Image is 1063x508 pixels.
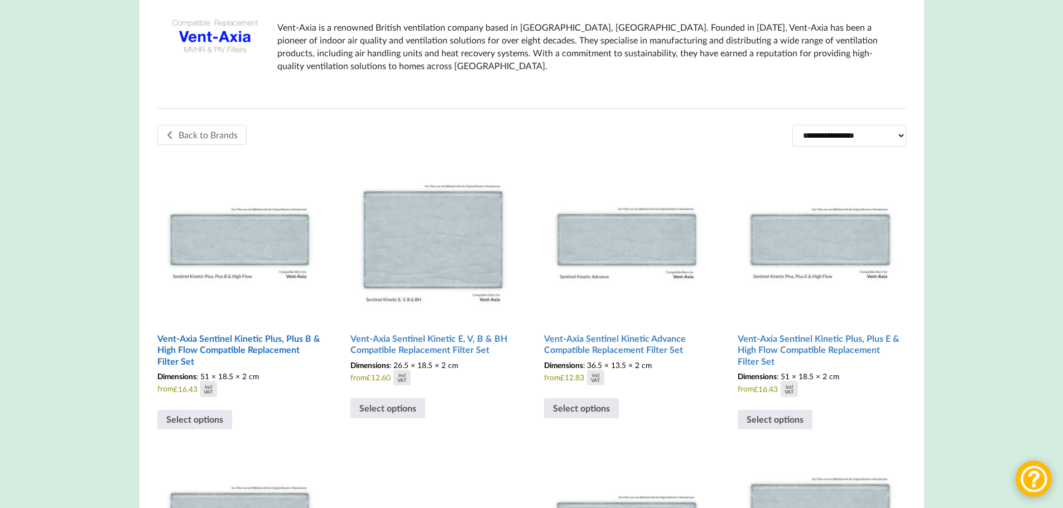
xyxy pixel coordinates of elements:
a: Vent-Axia Sentinel Kinetic E, V, B & BH Compatible Replacement Filter Set Dimensions: 26.5 × 18.5... [350,154,516,386]
a: Vent-Axia Sentinel Kinetic Advance Compatible Replacement Filter Set Dimensions: 36.5 × 13.5 × 2 ... [544,154,709,386]
div: incl [398,372,406,378]
span: Dimensions [350,360,389,370]
h2: Vent-Axia Sentinel Kinetic Plus, Plus B & High Flow Compatible Replacement Filter Set [157,328,323,372]
img: Vent-Axia Sentinel Kinetic E, V, B & BH Compatible MVHR Filter Replacement Set from MVHR.shop [350,154,516,320]
img: Vent-Axia Sentinel Kinetic Plus E & High Flow Compatible MVHR Filter Replacement Set from MVHR.shop [738,154,903,320]
div: 12.60 [367,370,410,385]
span: £ [754,385,758,394]
h2: Vent-Axia Sentinel Kinetic Plus, Plus E & High Flow Compatible Replacement Filter Set [738,328,903,372]
div: 12.83 [560,370,604,385]
span: from [738,371,903,396]
span: £ [174,385,178,394]
span: : 36.5 × 13.5 × 2 cm [544,360,652,370]
div: 16.43 [174,381,217,396]
div: VAT [785,389,793,394]
span: £ [560,373,565,382]
span: £ [367,373,371,382]
a: Vent-Axia Sentinel Kinetic Plus, Plus B & High Flow Compatible Replacement Filter Set Dimensions:... [157,154,323,397]
a: Vent-Axia Sentinel Kinetic Plus, Plus E & High Flow Compatible Replacement Filter Set Dimensions:... [738,154,903,397]
img: Vent-Axia Sentinel Kinetic Advance Compatible MVHR Filter Replacement Set from MVHR.shop [544,154,709,320]
a: Back to Brands [157,125,247,145]
a: Select options for “Vent-Axia Sentinel Kinetic Advance Compatible Replacement Filter Set” [544,398,619,418]
a: Select options for “Vent-Axia Sentinel Kinetic Plus, Plus E & High Flow Compatible Replacement Fi... [738,410,812,430]
span: from [157,371,323,396]
div: incl [786,384,793,389]
span: Dimensions [738,371,777,381]
div: VAT [397,378,406,383]
span: : 26.5 × 18.5 × 2 cm [350,360,458,370]
div: VAT [204,389,213,394]
div: VAT [591,378,600,383]
img: Vent-Axia Sentinel Kinetic Plus, Plus B & High Flow Compatible MVHR Filter Replacement Set from M... [157,154,323,320]
p: Vent-Axia is a renowned British ventilation company based in [GEOGRAPHIC_DATA], [GEOGRAPHIC_DATA]... [277,21,897,72]
select: Shop order [792,125,906,146]
a: Select options for “Vent-Axia Sentinel Kinetic E, V, B & BH Compatible Replacement Filter Set” [350,398,425,418]
a: Select options for “Vent-Axia Sentinel Kinetic Plus, Plus B & High Flow Compatible Replacement Fi... [157,410,232,430]
h2: Vent-Axia Sentinel Kinetic E, V, B & BH Compatible Replacement Filter Set [350,328,516,360]
h2: Vent-Axia Sentinel Kinetic Advance Compatible Replacement Filter Set [544,328,709,360]
span: Dimensions [157,371,196,381]
span: from [350,360,516,385]
span: from [544,360,709,385]
span: Dimensions [544,360,583,370]
div: incl [592,372,599,378]
span: : 51 × 18.5 × 2 cm [738,371,839,381]
div: 16.43 [754,381,797,396]
div: incl [205,384,212,389]
span: : 51 × 18.5 × 2 cm [157,371,259,381]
